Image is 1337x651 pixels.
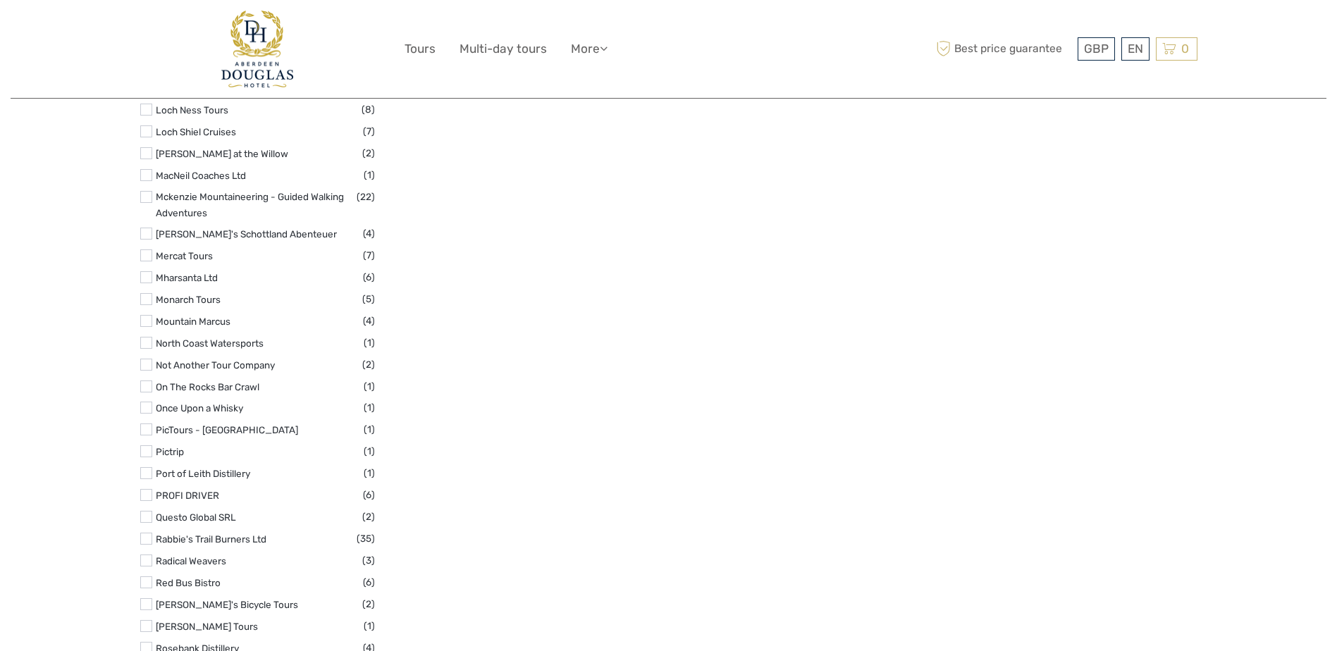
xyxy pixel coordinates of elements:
[405,39,436,59] a: Tours
[362,101,375,118] span: (8)
[1084,42,1109,56] span: GBP
[362,509,375,525] span: (2)
[156,148,288,159] a: [PERSON_NAME] at the Willow
[156,621,258,632] a: [PERSON_NAME] Tours
[362,356,375,373] span: (2)
[156,555,226,566] a: Radical Weavers
[156,272,218,283] a: Mharsanta Ltd
[460,39,547,59] a: Multi-day tours
[156,599,298,610] a: [PERSON_NAME]'s Bicycle Tours
[156,170,246,181] a: MacNeil Coaches Ltd
[357,531,375,547] span: (35)
[156,533,266,545] a: Rabbie's Trail Burners Ltd
[363,269,375,285] span: (6)
[364,399,375,416] span: (1)
[357,189,375,205] span: (22)
[20,25,159,36] p: We're away right now. Please check back later!
[162,22,179,39] button: Open LiveChat chat widget
[933,37,1074,61] span: Best price guarantee
[156,316,230,327] a: Mountain Marcus
[362,552,375,569] span: (3)
[156,446,184,457] a: Pictrip
[156,512,236,523] a: Questo Global SRL
[364,421,375,438] span: (1)
[156,381,259,392] a: On The Rocks Bar Crawl
[156,250,213,261] a: Mercat Tours
[363,574,375,590] span: (6)
[1121,37,1150,61] div: EN
[364,378,375,395] span: (1)
[362,291,375,307] span: (5)
[156,359,275,371] a: Not Another Tour Company
[571,39,608,59] a: More
[1179,42,1191,56] span: 0
[362,145,375,161] span: (2)
[156,294,221,305] a: Monarch Tours
[363,313,375,329] span: (4)
[156,337,264,349] a: North Coast Watersports
[364,465,375,481] span: (1)
[156,126,236,137] a: Loch Shiel Cruises
[156,424,298,435] a: PicTours - [GEOGRAPHIC_DATA]
[364,618,375,634] span: (1)
[156,191,344,218] a: Mckenzie Mountaineering - Guided Walking Adventures
[156,104,228,116] a: Loch Ness Tours
[364,443,375,459] span: (1)
[364,167,375,183] span: (1)
[221,11,292,87] img: 2960-89bb2545-f6ad-46b0-ae05-39f85dfc8f48_logo_big.png
[363,487,375,503] span: (6)
[156,402,243,414] a: Once Upon a Whisky
[156,577,221,588] a: Red Bus Bistro
[363,225,375,242] span: (4)
[362,596,375,612] span: (2)
[156,468,250,479] a: Port of Leith Distillery
[156,228,337,240] a: [PERSON_NAME]'s Schottland Abenteuer
[363,123,375,139] span: (7)
[156,490,219,501] a: PROFI DRIVER
[364,335,375,351] span: (1)
[363,247,375,263] span: (7)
